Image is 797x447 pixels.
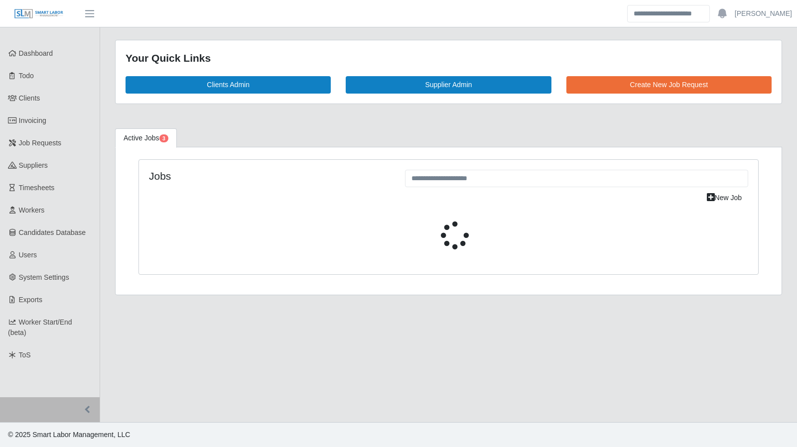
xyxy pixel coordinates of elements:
span: Users [19,251,37,259]
span: ToS [19,351,31,359]
span: Dashboard [19,49,53,57]
span: Pending Jobs [159,134,168,142]
img: SLM Logo [14,8,64,19]
span: Workers [19,206,45,214]
a: Create New Job Request [566,76,772,94]
a: Active Jobs [115,128,177,148]
span: © 2025 Smart Labor Management, LLC [8,431,130,439]
span: Todo [19,72,34,80]
span: Exports [19,296,42,304]
span: Invoicing [19,116,46,124]
a: [PERSON_NAME] [735,8,792,19]
h4: Jobs [149,170,390,182]
span: Clients [19,94,40,102]
input: Search [627,5,710,22]
span: Timesheets [19,184,55,192]
a: Supplier Admin [346,76,551,94]
span: Job Requests [19,139,62,147]
span: Suppliers [19,161,48,169]
span: System Settings [19,273,69,281]
span: Worker Start/End (beta) [8,318,72,336]
span: Candidates Database [19,228,86,236]
div: Your Quick Links [126,50,772,66]
a: Clients Admin [126,76,331,94]
a: New Job [700,189,748,207]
